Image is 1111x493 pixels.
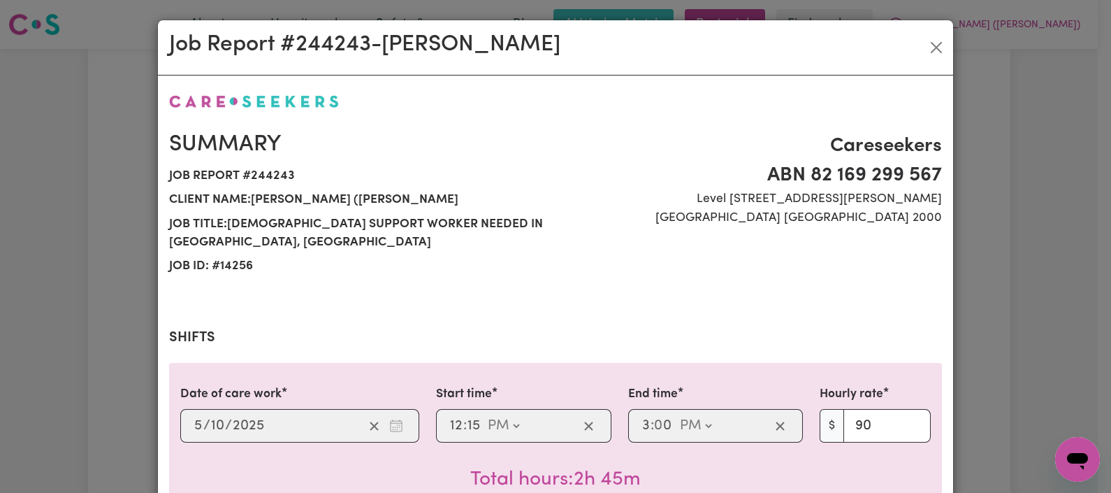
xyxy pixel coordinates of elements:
[654,419,662,433] span: 0
[564,161,942,190] span: ABN 82 169 299 567
[169,329,942,346] h2: Shifts
[564,131,942,161] span: Careseekers
[820,385,883,403] label: Hourly rate
[925,36,947,59] button: Close
[169,95,339,108] img: Careseekers logo
[169,131,547,158] h2: Summary
[1055,437,1100,482] iframe: Button to launch messaging window
[385,415,407,436] button: Enter the date of care work
[564,190,942,208] span: Level [STREET_ADDRESS][PERSON_NAME]
[210,415,225,436] input: --
[628,385,678,403] label: End time
[655,415,673,436] input: --
[564,209,942,227] span: [GEOGRAPHIC_DATA] [GEOGRAPHIC_DATA] 2000
[463,418,467,434] span: :
[169,255,547,278] span: Job ID: # 14256
[169,188,547,212] span: Client name: [PERSON_NAME] ([PERSON_NAME]
[820,409,844,443] span: $
[180,385,282,403] label: Date of care work
[194,415,203,436] input: --
[169,31,560,58] h2: Job Report # 244243 - [PERSON_NAME]
[232,415,265,436] input: ----
[651,418,654,434] span: :
[641,415,651,436] input: --
[169,164,547,188] span: Job report # 244243
[436,385,492,403] label: Start time
[225,418,232,434] span: /
[169,213,547,255] span: Job title: [DEMOGRAPHIC_DATA] Support Worker Needed in [GEOGRAPHIC_DATA], [GEOGRAPHIC_DATA]
[363,415,385,436] button: Clear date
[449,415,463,436] input: --
[467,415,481,436] input: --
[470,470,641,490] span: Total hours worked: 2 hours 45 minutes
[203,418,210,434] span: /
